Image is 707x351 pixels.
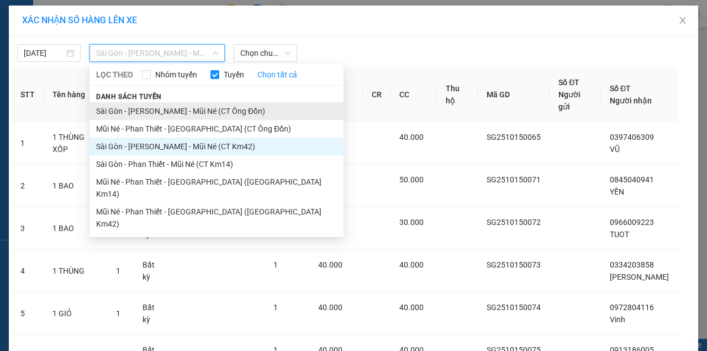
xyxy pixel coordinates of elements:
[487,218,541,227] span: SG2510150072
[44,250,107,292] td: 1 THÙNG
[610,187,624,196] span: YẾN
[89,120,344,138] li: Mũi Né - Phan Thiết - [GEOGRAPHIC_DATA] (CT Ông Đồn)
[257,69,297,81] a: Chọn tất cả
[678,16,687,25] span: close
[134,250,172,292] td: Bất kỳ
[558,90,581,111] span: Người gửi
[610,273,669,281] span: [PERSON_NAME]
[391,67,437,122] th: CC
[44,165,107,207] td: 1 BAO
[89,173,344,203] li: Mũi Né - Phan Thiết - [GEOGRAPHIC_DATA] ([GEOGRAPHIC_DATA] Km14)
[610,260,654,269] span: 0334203858
[610,145,620,154] span: VŨ
[273,303,278,312] span: 1
[96,69,133,81] span: LỌC THEO
[610,303,654,312] span: 0972804116
[96,45,218,61] span: Sài Gòn - Phan Thiết - Mũi Né (CT Km42)
[273,260,278,269] span: 1
[487,303,541,312] span: SG2510150074
[89,92,168,102] span: Danh sách tuyến
[399,303,424,312] span: 40.000
[12,122,44,165] td: 1
[12,207,44,250] td: 3
[610,96,652,105] span: Người nhận
[487,133,541,142] span: SG2510150065
[116,266,120,275] span: 1
[318,260,342,269] span: 40.000
[116,309,120,318] span: 1
[12,292,44,335] td: 5
[134,292,172,335] td: Bất kỳ
[399,133,424,142] span: 40.000
[24,47,64,59] input: 15/10/2025
[558,78,579,87] span: Số ĐT
[89,155,344,173] li: Sài Gòn - Phan Thiết - Mũi Né (CT Km14)
[399,218,424,227] span: 30.000
[212,50,219,56] span: down
[12,67,44,122] th: STT
[363,67,391,122] th: CR
[610,84,631,93] span: Số ĐT
[399,175,424,184] span: 50.000
[437,67,478,122] th: Thu hộ
[318,303,342,312] span: 40.000
[219,69,249,81] span: Tuyến
[478,67,550,122] th: Mã GD
[44,292,107,335] td: 1 GIỎ
[89,138,344,155] li: Sài Gòn - [PERSON_NAME] - Mũi Né (CT Km42)
[44,207,107,250] td: 1 BAO
[44,67,107,122] th: Tên hàng
[487,175,541,184] span: SG2510150071
[12,250,44,292] td: 4
[667,6,698,36] button: Close
[399,260,424,269] span: 40.000
[610,175,654,184] span: 0845040941
[151,69,202,81] span: Nhóm tuyến
[487,260,541,269] span: SG2510150073
[240,45,291,61] span: Chọn chuyến
[610,218,654,227] span: 0966009223
[610,315,625,324] span: Vinh
[12,165,44,207] td: 2
[89,203,344,233] li: Mũi Né - Phan Thiết - [GEOGRAPHIC_DATA] ([GEOGRAPHIC_DATA] Km42)
[610,230,629,239] span: TUOT
[610,133,654,142] span: 0397406309
[44,122,107,165] td: 1 THÙNG XỐP
[22,15,137,25] span: XÁC NHẬN SỐ HÀNG LÊN XE
[89,102,344,120] li: Sài Gòn - [PERSON_NAME] - Mũi Né (CT Ông Đồn)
